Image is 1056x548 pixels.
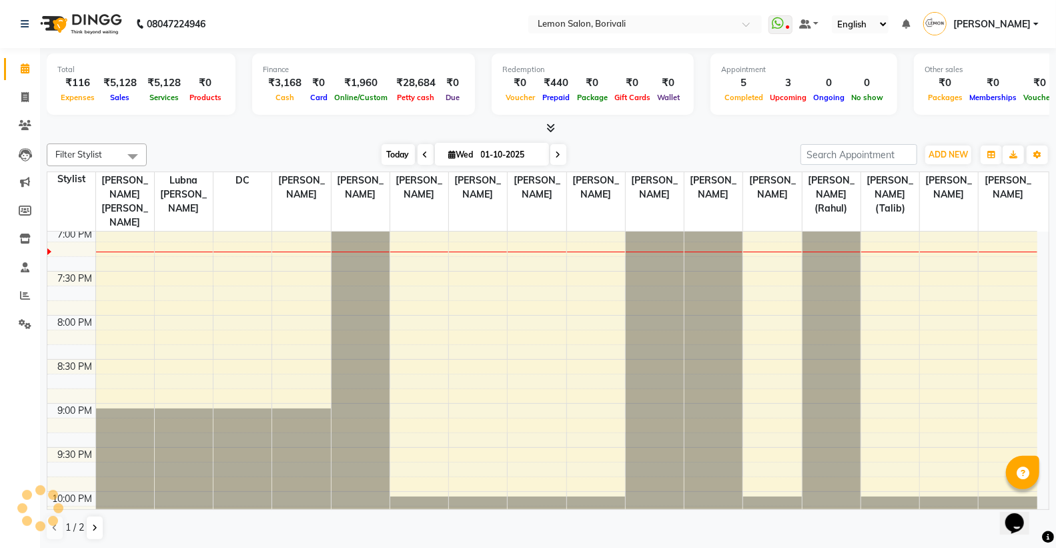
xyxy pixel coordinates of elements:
[861,172,919,217] span: [PERSON_NAME] (Talib)
[766,75,810,91] div: 3
[47,172,95,186] div: Stylist
[55,316,95,330] div: 8:00 PM
[574,93,611,102] span: Package
[391,75,441,91] div: ₹28,684
[848,93,887,102] span: No show
[626,172,684,203] span: [PERSON_NAME]
[721,64,887,75] div: Appointment
[107,93,133,102] span: Sales
[721,93,766,102] span: Completed
[55,404,95,418] div: 9:00 PM
[441,75,464,91] div: ₹0
[142,75,186,91] div: ₹5,128
[146,93,182,102] span: Services
[538,75,574,91] div: ₹440
[920,172,978,203] span: [PERSON_NAME]
[654,93,683,102] span: Wallet
[574,75,611,91] div: ₹0
[272,172,330,203] span: [PERSON_NAME]
[508,172,566,203] span: [PERSON_NAME]
[502,64,683,75] div: Redemption
[186,93,225,102] span: Products
[684,172,742,203] span: [PERSON_NAME]
[307,93,331,102] span: Card
[442,93,463,102] span: Due
[55,228,95,242] div: 7:00 PM
[331,93,391,102] span: Online/Custom
[155,172,213,217] span: Lubna [PERSON_NAME]
[446,150,477,160] span: Wed
[925,146,971,164] button: ADD NEW
[147,5,205,43] b: 08047224946
[449,172,507,203] span: [PERSON_NAME]
[567,172,625,203] span: [PERSON_NAME]
[57,93,98,102] span: Expenses
[502,93,538,102] span: Voucher
[98,75,142,91] div: ₹5,128
[34,5,125,43] img: logo
[263,75,307,91] div: ₹3,168
[55,448,95,462] div: 9:30 PM
[272,93,298,102] span: Cash
[966,93,1020,102] span: Memberships
[611,93,654,102] span: Gift Cards
[654,75,683,91] div: ₹0
[382,144,415,165] span: Today
[953,17,1031,31] span: [PERSON_NAME]
[1000,495,1043,535] iframe: chat widget
[810,93,848,102] span: Ongoing
[96,172,154,231] span: [PERSON_NAME] [PERSON_NAME]
[743,172,801,203] span: [PERSON_NAME]
[332,172,390,203] span: [PERSON_NAME]
[57,75,98,91] div: ₹116
[57,64,225,75] div: Total
[55,149,102,160] span: Filter Stylist
[331,75,391,91] div: ₹1,960
[50,492,95,506] div: 10:00 PM
[394,93,438,102] span: Petty cash
[925,75,966,91] div: ₹0
[979,172,1037,203] span: [PERSON_NAME]
[213,172,272,189] span: DC
[477,145,544,165] input: 2025-10-01
[263,64,464,75] div: Finance
[55,360,95,374] div: 8:30 PM
[611,75,654,91] div: ₹0
[929,150,968,160] span: ADD NEW
[539,93,573,102] span: Prepaid
[810,75,848,91] div: 0
[925,93,966,102] span: Packages
[390,172,448,203] span: [PERSON_NAME]
[307,75,331,91] div: ₹0
[55,272,95,286] div: 7:30 PM
[803,172,861,217] span: [PERSON_NAME] (Rahul)
[923,12,947,35] img: Farheen Ansari
[65,521,84,535] span: 1 / 2
[766,93,810,102] span: Upcoming
[502,75,538,91] div: ₹0
[801,144,917,165] input: Search Appointment
[721,75,766,91] div: 5
[186,75,225,91] div: ₹0
[848,75,887,91] div: 0
[966,75,1020,91] div: ₹0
